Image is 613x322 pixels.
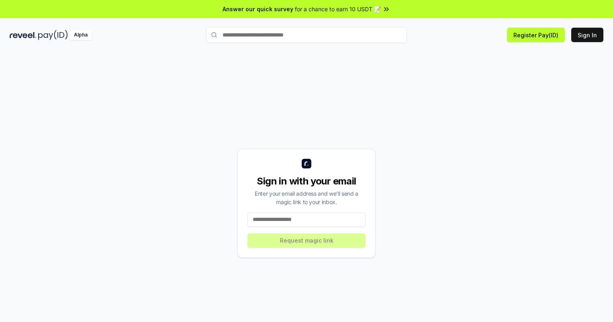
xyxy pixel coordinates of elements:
img: logo_small [302,159,311,168]
button: Sign In [571,28,603,42]
span: Answer our quick survey [223,5,293,13]
button: Register Pay(ID) [507,28,565,42]
div: Sign in with your email [247,175,366,188]
img: pay_id [38,30,68,40]
span: for a chance to earn 10 USDT 📝 [295,5,381,13]
div: Alpha [69,30,92,40]
img: reveel_dark [10,30,37,40]
div: Enter your email address and we’ll send a magic link to your inbox. [247,189,366,206]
